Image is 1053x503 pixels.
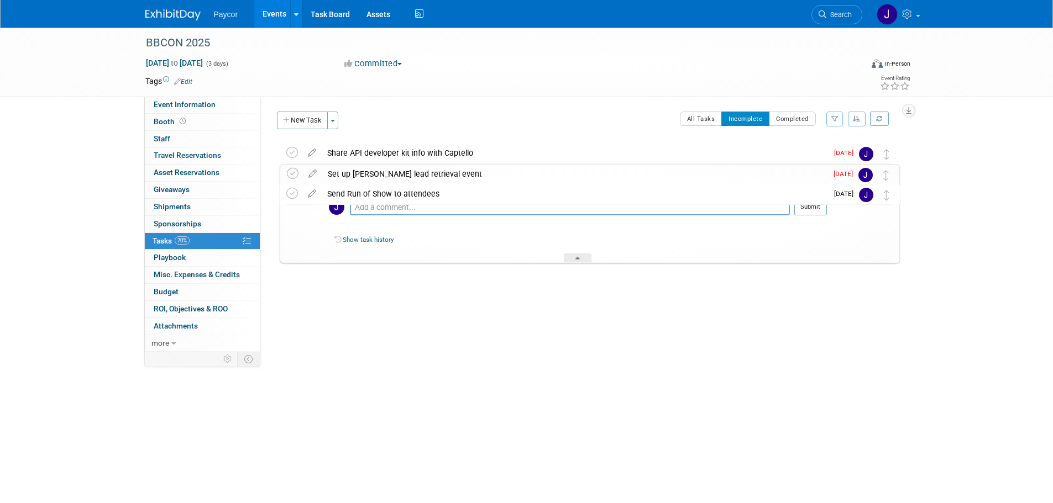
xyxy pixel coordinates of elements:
[175,236,190,245] span: 70%
[858,168,873,182] img: Jenny Campbell
[154,287,179,296] span: Budget
[237,352,260,366] td: Toggle Event Tabs
[329,199,344,215] img: Jenny Campbell
[154,202,191,211] span: Shipments
[174,78,192,86] a: Edit
[154,117,188,126] span: Booth
[340,58,406,70] button: Committed
[859,188,873,202] img: Jenny Campbell
[145,233,260,250] a: Tasks70%
[322,165,827,183] div: Set up [PERSON_NAME] lead retrieval event
[884,190,889,200] i: Move task
[154,100,216,109] span: Event Information
[826,10,852,19] span: Search
[884,149,889,160] i: Move task
[145,250,260,266] a: Playbook
[811,5,862,24] a: Search
[872,59,883,68] img: Format-Inperson.png
[145,318,260,335] a: Attachments
[177,117,188,125] span: Booth not reserved yet
[721,112,769,126] button: Incomplete
[151,338,169,347] span: more
[145,284,260,300] a: Budget
[154,151,221,160] span: Travel Reservations
[154,253,186,262] span: Playbook
[859,147,873,161] img: Jenny Campbell
[205,60,228,67] span: (3 days)
[154,321,198,330] span: Attachments
[145,131,260,147] a: Staff
[145,97,260,113] a: Event Information
[145,199,260,215] a: Shipments
[834,149,859,157] span: [DATE]
[834,170,858,178] span: [DATE]
[145,267,260,283] a: Misc. Expenses & Credits
[884,60,910,68] div: In-Person
[883,170,889,181] i: Move task
[322,144,827,162] div: Share API developer kit info with Captello
[145,9,201,20] img: ExhibitDay
[680,112,722,126] button: All Tasks
[214,10,238,19] span: Paycor
[145,182,260,198] a: Giveaways
[218,352,238,366] td: Personalize Event Tab Strip
[154,219,201,228] span: Sponsorships
[343,236,394,243] a: Show task history
[145,58,203,68] span: [DATE] [DATE]
[880,76,910,81] div: Event Rating
[145,76,192,87] td: Tags
[322,184,827,203] div: Send Run of Show to attendees
[145,114,260,130] a: Booth
[154,304,228,313] span: ROI, Objectives & ROO
[303,169,322,179] a: edit
[797,57,911,74] div: Event Format
[769,112,816,126] button: Completed
[145,301,260,317] a: ROI, Objectives & ROO
[154,168,219,177] span: Asset Reservations
[834,190,859,198] span: [DATE]
[145,216,260,232] a: Sponsorships
[302,189,322,199] a: edit
[145,165,260,181] a: Asset Reservations
[302,148,322,158] a: edit
[145,147,260,164] a: Travel Reservations
[277,112,328,129] button: New Task
[877,4,898,25] img: Jenny Campbell
[154,270,240,279] span: Misc. Expenses & Credits
[154,134,170,143] span: Staff
[145,335,260,352] a: more
[794,199,827,215] button: Submit
[142,33,846,53] div: BBCON 2025
[169,59,180,67] span: to
[870,112,889,126] a: Refresh
[153,236,190,245] span: Tasks
[154,185,190,194] span: Giveaways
